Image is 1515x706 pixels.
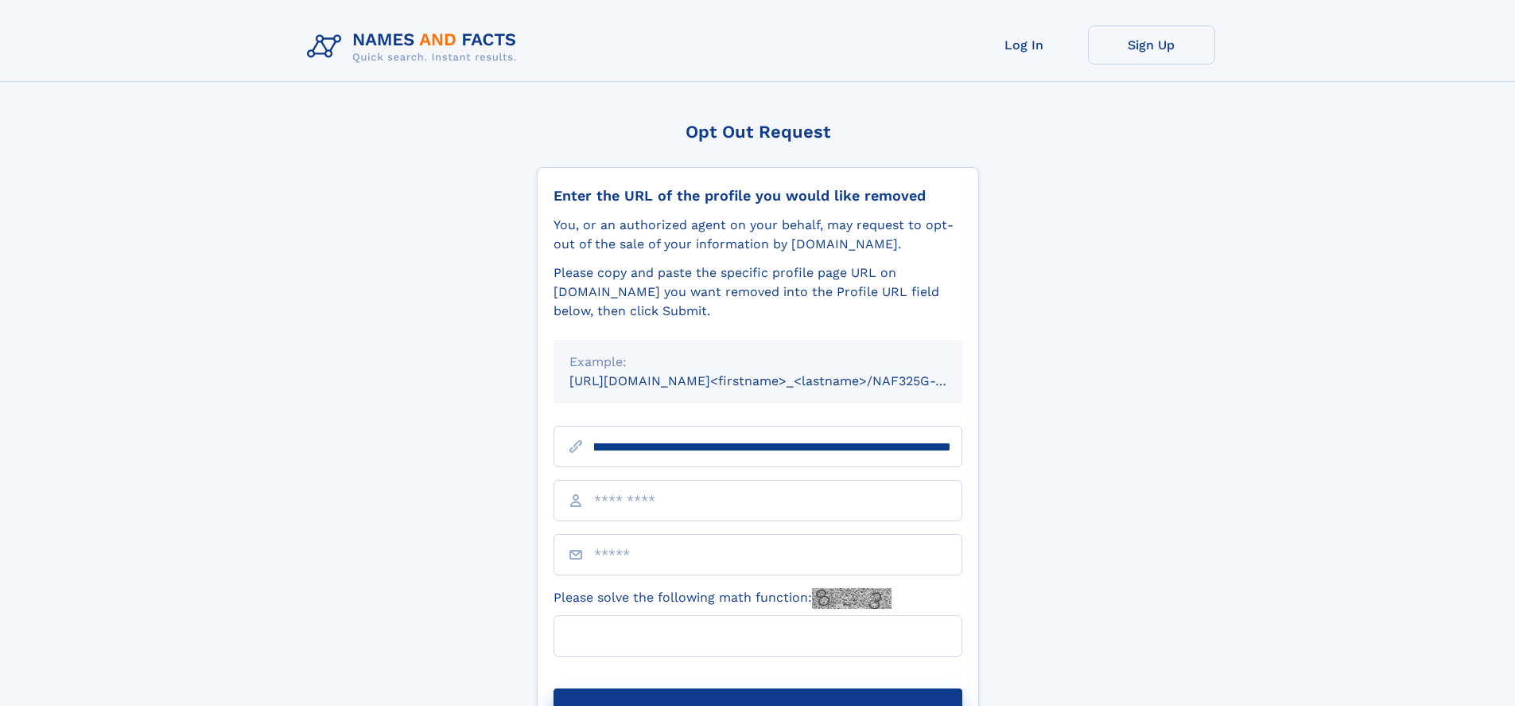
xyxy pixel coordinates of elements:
[301,25,530,68] img: Logo Names and Facts
[554,216,962,254] div: You, or an authorized agent on your behalf, may request to opt-out of the sale of your informatio...
[961,25,1088,64] a: Log In
[554,263,962,321] div: Please copy and paste the specific profile page URL on [DOMAIN_NAME] you want removed into the Pr...
[569,373,993,388] small: [URL][DOMAIN_NAME]<firstname>_<lastname>/NAF325G-xxxxxxxx
[554,187,962,205] div: Enter the URL of the profile you would like removed
[537,122,979,142] div: Opt Out Request
[569,353,946,372] div: Example:
[554,588,892,609] label: Please solve the following math function:
[1088,25,1215,64] a: Sign Up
